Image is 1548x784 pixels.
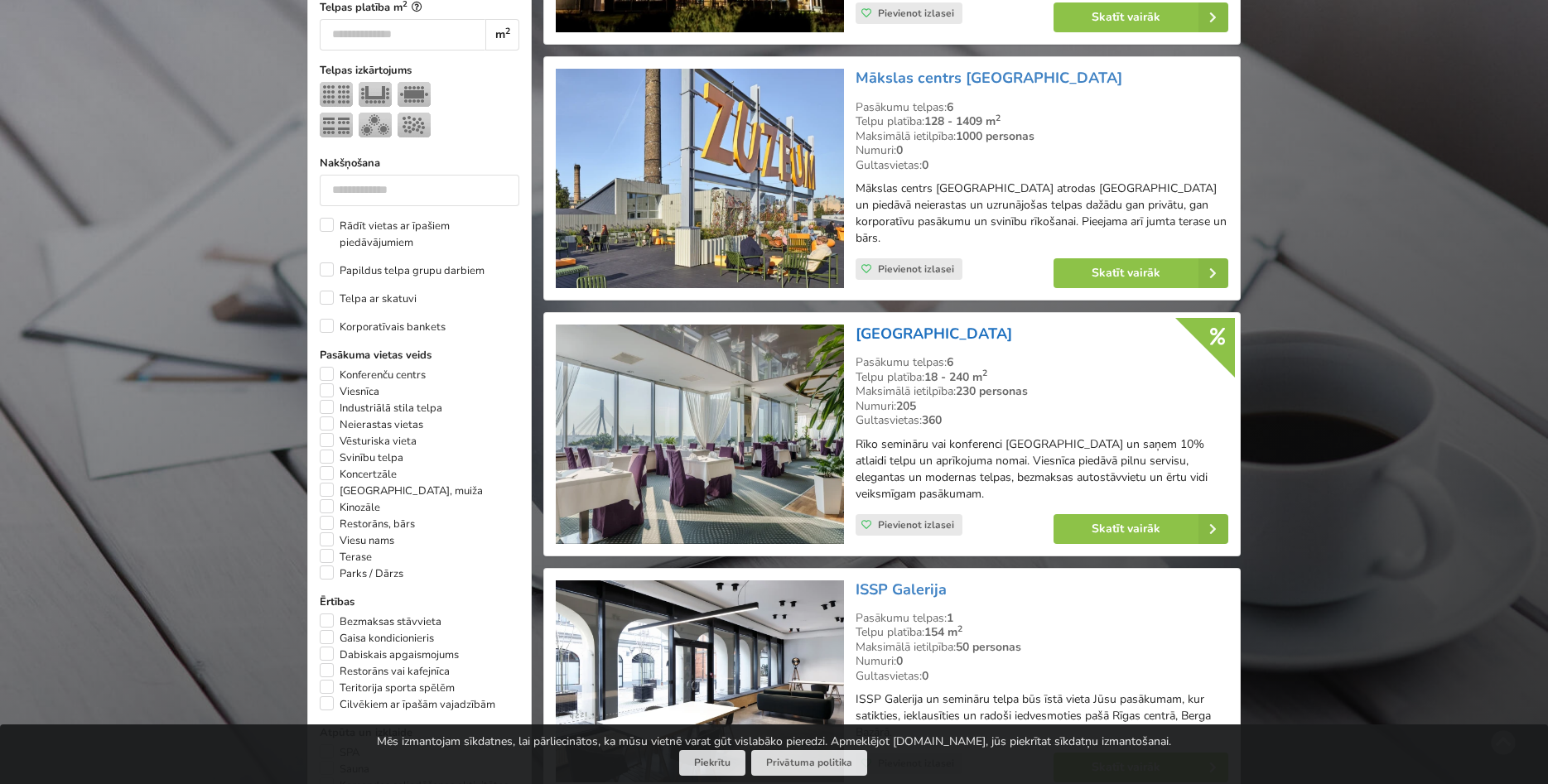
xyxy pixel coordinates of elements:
[320,483,483,499] label: [GEOGRAPHIC_DATA], muiža
[359,113,392,137] img: Bankets
[856,669,1228,684] div: Gultasvietas:
[856,580,947,599] a: ISSP Galerija
[320,262,485,279] label: Papildus telpa grupu darbiem
[320,532,394,549] label: Viesu nams
[1054,258,1228,288] a: Skatīt vairāk
[896,142,903,158] strong: 0
[556,325,843,544] img: Viesnīca | Rīga | Riga Islande Hotel
[856,355,1228,370] div: Pasākumu telpas:
[751,750,867,776] a: Privātuma politika
[947,99,953,115] strong: 6
[679,750,745,776] button: Piekrītu
[878,518,954,531] span: Pievienot izlasei
[320,499,380,516] label: Kinozāle
[856,324,1012,344] a: [GEOGRAPHIC_DATA]
[556,580,843,783] img: Neierastas vietas | Rīga | ISSP Galerija
[924,113,1001,129] strong: 128 - 1409 m
[856,100,1228,115] div: Pasākumu telpas:
[320,400,442,416] label: Industriālā stila telpa
[856,413,1228,428] div: Gultasvietas:
[320,680,455,696] label: Teritorija sporta spēlēm
[856,611,1228,626] div: Pasākumu telpas:
[856,158,1228,173] div: Gultasvietas:
[957,623,962,635] sup: 2
[320,218,519,251] label: Rādīt vietas ar īpašiem piedāvājumiem
[320,416,423,433] label: Neierastas vietas
[320,647,459,663] label: Dabiskais apgaismojums
[320,367,426,383] label: Konferenču centrs
[856,654,1228,669] div: Numuri:
[956,128,1034,144] strong: 1000 personas
[320,549,372,565] label: Terase
[320,630,434,647] label: Gaisa kondicionieris
[856,68,1122,88] a: Mākslas centrs [GEOGRAPHIC_DATA]
[856,143,1228,158] div: Numuri:
[359,82,392,107] img: U-Veids
[485,19,519,51] div: m
[320,291,417,307] label: Telpa ar skatuvi
[320,433,417,450] label: Vēsturiska vieta
[320,62,519,79] label: Telpas izkārtojums
[924,624,962,640] strong: 154 m
[856,114,1228,129] div: Telpu platība:
[956,639,1021,655] strong: 50 personas
[320,347,519,363] label: Pasākuma vietas veids
[856,625,1228,640] div: Telpu platība:
[856,436,1228,503] p: Rīko semināru vai konferenci [GEOGRAPHIC_DATA] un saņem 10% atlaidi telpu un aprīkojuma nomai. Vi...
[320,663,450,680] label: Restorāns vai kafejnīca
[320,155,519,171] label: Nakšņošana
[320,113,353,137] img: Klase
[996,112,1001,124] sup: 2
[398,82,431,107] img: Sapulce
[320,82,353,107] img: Teātris
[956,383,1028,399] strong: 230 personas
[856,691,1228,741] p: ISSP Galerija un semināru telpa būs īstā vieta Jūsu pasākumam, kur satikties, ieklausīties un rad...
[982,367,987,379] sup: 2
[505,25,510,37] sup: 2
[896,653,903,669] strong: 0
[878,7,954,20] span: Pievienot izlasei
[320,565,403,582] label: Parks / Dārzs
[878,262,954,276] span: Pievienot izlasei
[320,696,495,713] label: Cilvēkiem ar īpašām vajadzībām
[856,640,1228,655] div: Maksimālā ietilpība:
[556,69,843,288] img: Neierastas vietas | Rīga | Mākslas centrs Zuzeum
[320,516,415,532] label: Restorāns, bārs
[856,370,1228,385] div: Telpu platība:
[320,594,519,610] label: Ērtības
[922,157,928,173] strong: 0
[1054,514,1228,544] a: Skatīt vairāk
[320,466,397,483] label: Koncertzāle
[320,450,403,466] label: Svinību telpa
[856,384,1228,399] div: Maksimālā ietilpība:
[947,610,953,626] strong: 1
[856,129,1228,144] div: Maksimālā ietilpība:
[896,398,916,414] strong: 205
[1054,2,1228,32] a: Skatīt vairāk
[922,668,928,684] strong: 0
[924,369,987,385] strong: 18 - 240 m
[320,613,441,630] label: Bezmaksas stāvvieta
[320,383,379,400] label: Viesnīca
[320,319,446,335] label: Korporatīvais bankets
[856,180,1228,247] p: Mākslas centrs [GEOGRAPHIC_DATA] atrodas [GEOGRAPHIC_DATA] un piedāvā neierastas un uzrunājošas t...
[856,399,1228,414] div: Numuri:
[922,412,942,428] strong: 360
[398,113,431,137] img: Pieņemšana
[947,354,953,370] strong: 6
